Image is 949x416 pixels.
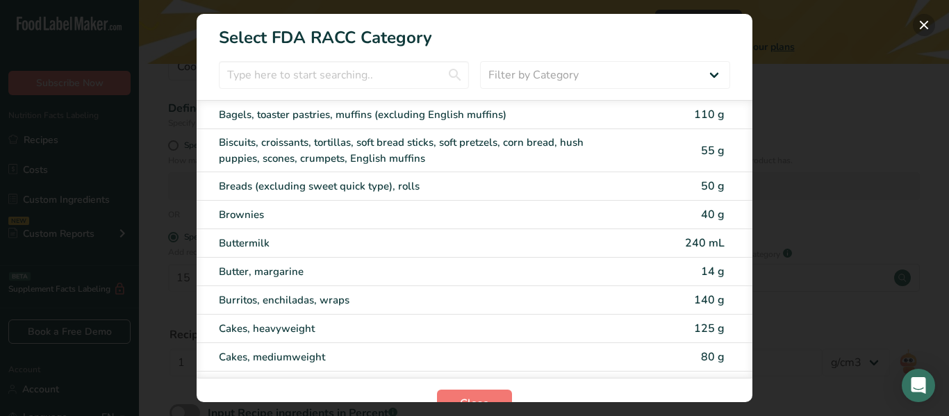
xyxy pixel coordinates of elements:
span: 40 g [701,207,725,222]
span: Close [460,395,489,412]
div: Buttermilk [219,235,613,251]
div: Breads (excluding sweet quick type), rolls [219,178,613,194]
div: Burritos, enchiladas, wraps [219,292,613,308]
span: 80 g [701,349,725,365]
div: Butter, margarine [219,264,613,280]
div: Cakes, heavyweight [219,321,613,337]
h1: Select FDA RACC Category [197,14,752,50]
span: 14 g [701,264,725,279]
div: Bagels, toaster pastries, muffins (excluding English muffins) [219,107,613,123]
div: Cakes, lightweight (angel food, chiffon, or sponge cake without icing or filling) [219,378,613,394]
div: Biscuits, croissants, tortillas, soft bread sticks, soft pretzels, corn bread, hush puppies, scon... [219,135,613,166]
span: 55 g [701,143,725,158]
input: Type here to start searching.. [219,61,469,89]
span: 125 g [694,321,725,336]
span: 240 mL [685,235,725,251]
span: 110 g [694,107,725,122]
div: Open Intercom Messenger [902,369,935,402]
span: 50 g [701,178,725,194]
div: Brownies [219,207,613,223]
div: Cakes, mediumweight [219,349,613,365]
span: 140 g [694,292,725,308]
